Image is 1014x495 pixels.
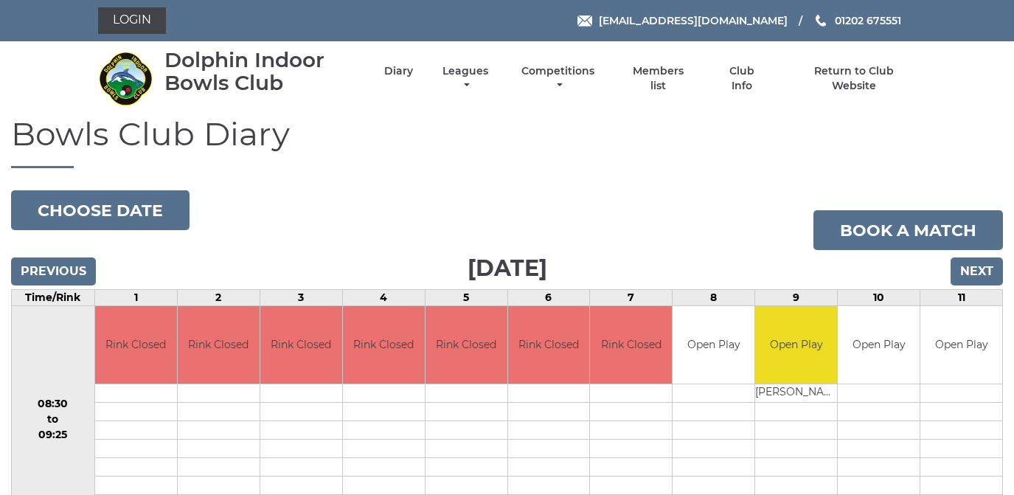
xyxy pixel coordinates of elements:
[599,14,788,27] span: [EMAIL_ADDRESS][DOMAIN_NAME]
[920,290,1003,306] td: 11
[384,64,413,78] a: Diary
[164,49,358,94] div: Dolphin Indoor Bowls Club
[624,64,692,93] a: Members list
[755,306,837,384] td: Open Play
[673,290,755,306] td: 8
[260,306,342,384] td: Rink Closed
[673,306,754,384] td: Open Play
[920,306,1002,384] td: Open Play
[260,290,342,306] td: 3
[590,306,672,384] td: Rink Closed
[755,290,838,306] td: 9
[813,210,1003,250] a: Book a match
[508,306,590,384] td: Rink Closed
[425,290,507,306] td: 5
[813,13,901,29] a: Phone us 01202 675551
[95,306,177,384] td: Rink Closed
[838,290,920,306] td: 10
[12,290,95,306] td: Time/Rink
[98,7,166,34] a: Login
[177,290,260,306] td: 2
[11,257,96,285] input: Previous
[838,306,920,384] td: Open Play
[590,290,673,306] td: 7
[507,290,590,306] td: 6
[11,190,190,230] button: Choose date
[439,64,492,93] a: Leagues
[342,290,425,306] td: 4
[343,306,425,384] td: Rink Closed
[577,13,788,29] a: Email [EMAIL_ADDRESS][DOMAIN_NAME]
[577,15,592,27] img: Email
[835,14,901,27] span: 01202 675551
[518,64,599,93] a: Competitions
[718,64,766,93] a: Club Info
[755,384,837,402] td: [PERSON_NAME]
[98,51,153,106] img: Dolphin Indoor Bowls Club
[426,306,507,384] td: Rink Closed
[11,116,1003,168] h1: Bowls Club Diary
[791,64,916,93] a: Return to Club Website
[94,290,177,306] td: 1
[178,306,260,384] td: Rink Closed
[951,257,1003,285] input: Next
[816,15,826,27] img: Phone us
